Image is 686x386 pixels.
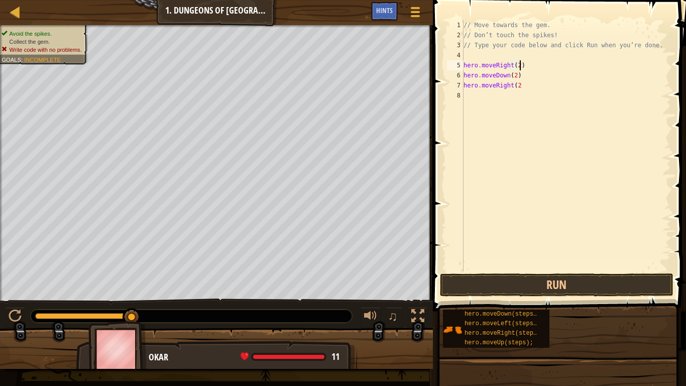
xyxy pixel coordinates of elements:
span: hero.moveRight(steps); [465,330,544,337]
li: Write code with no problems. [2,46,81,54]
div: 7 [447,80,464,90]
span: : [21,56,24,63]
button: Show game menu [403,2,428,26]
div: 6 [447,70,464,80]
div: 3 [447,40,464,50]
li: Avoid the spikes. [2,30,81,38]
span: Hints [376,6,393,15]
div: health: 11 / 11 [241,352,339,361]
button: Adjust volume [361,307,381,328]
span: hero.moveUp(steps); [465,339,533,346]
span: hero.moveLeft(steps); [465,320,540,327]
span: hero.moveDown(steps); [465,311,540,318]
div: 4 [447,50,464,60]
div: Okar [149,351,347,364]
span: Collect the gem. [10,38,50,45]
img: thang_avatar_frame.png [88,321,147,377]
li: Collect the gem. [2,38,81,46]
span: 11 [331,350,339,363]
button: Toggle fullscreen [408,307,428,328]
img: portrait.png [443,320,462,339]
button: ♫ [386,307,403,328]
div: 2 [447,30,464,40]
span: Incomplete [24,56,61,63]
span: Avoid the spikes. [10,30,52,37]
div: 8 [447,90,464,101]
span: Goals [2,56,21,63]
span: ♫ [388,309,398,324]
div: 5 [447,60,464,70]
span: Write code with no problems. [10,46,82,53]
div: 1 [447,20,464,30]
button: Run [440,273,674,297]
button: Ctrl + P: Play [5,307,25,328]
